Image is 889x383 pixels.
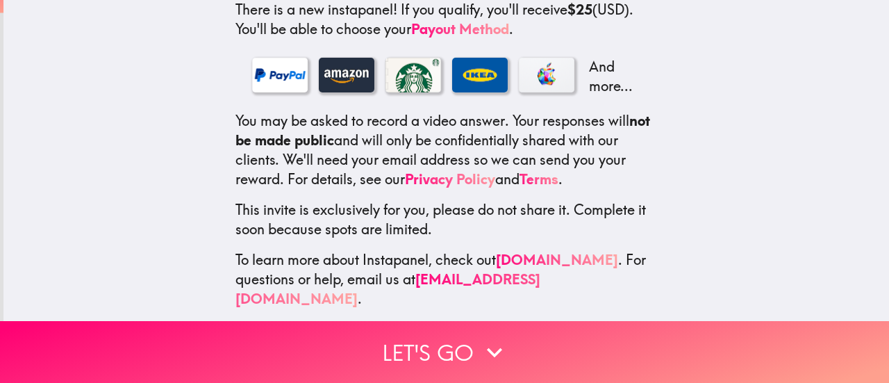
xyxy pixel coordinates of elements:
a: [EMAIL_ADDRESS][DOMAIN_NAME] [235,270,540,307]
p: To learn more about Instapanel, check out . For questions or help, email us at . [235,250,658,309]
a: [DOMAIN_NAME] [496,251,618,268]
b: not be made public [235,112,650,149]
a: Payout Method [411,20,509,38]
b: $25 [567,1,592,18]
p: This invite is exclusively for you, please do not share it. Complete it soon because spots are li... [235,200,658,239]
p: You may be asked to record a video answer. Your responses will and will only be confidentially sh... [235,111,658,189]
span: There is a new instapanel! [235,1,397,18]
p: And more... [585,57,641,96]
a: Privacy Policy [405,170,495,188]
a: Terms [520,170,558,188]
